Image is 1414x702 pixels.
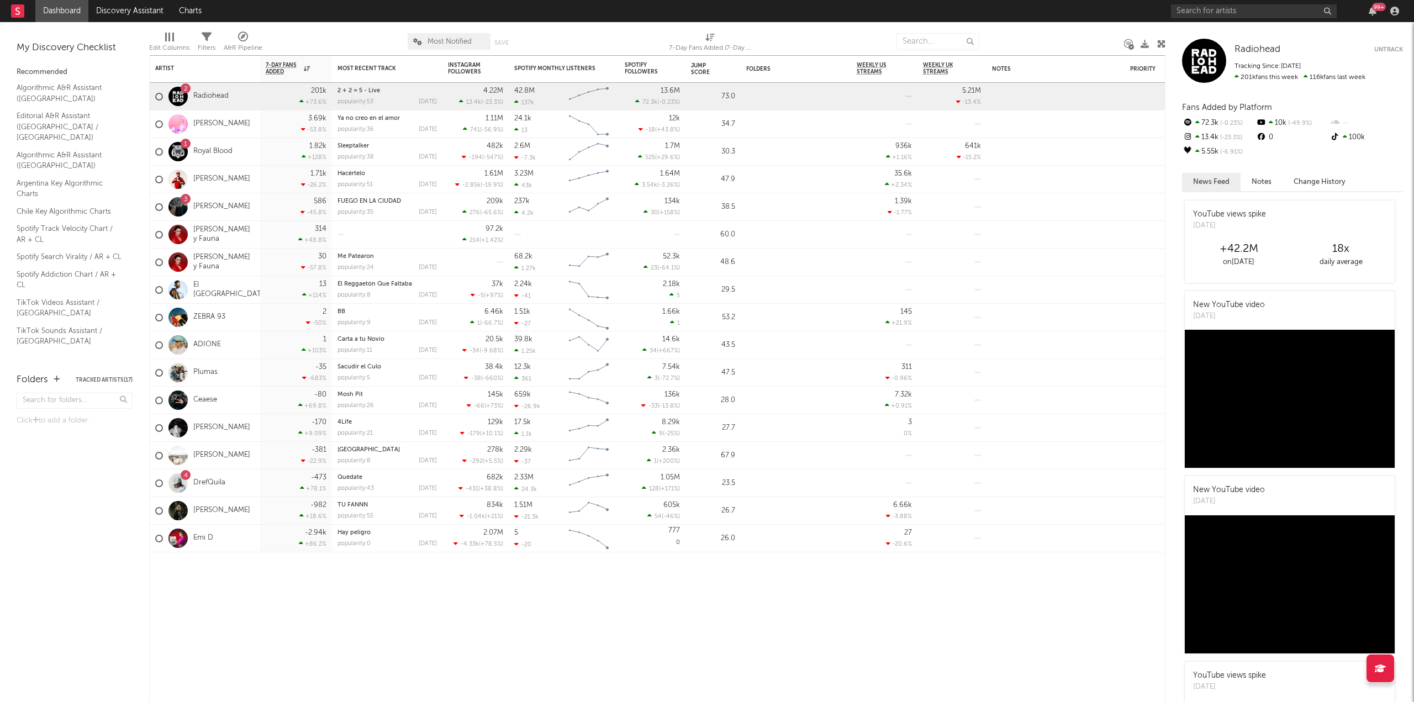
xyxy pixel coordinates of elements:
[1374,44,1403,55] button: Untrack
[482,127,502,133] span: -56.9 %
[1329,130,1403,145] div: 100k
[301,181,326,188] div: -26.2 %
[514,87,535,94] div: 42.8M
[337,198,437,204] div: FUEGO EN LA CIUDAD
[482,320,502,326] span: -66.7 %
[471,292,503,299] div: ( )
[337,309,345,315] a: BB
[337,392,437,398] div: Mosh Pit
[691,145,735,159] div: 30.3
[1255,130,1329,145] div: 0
[669,41,752,55] div: 7-Day Fans Added (7-Day Fans Added)
[466,99,481,105] span: 13.4k
[17,297,122,319] a: TikTok Videos Assistant / [GEOGRAPHIC_DATA]
[965,142,981,150] div: 641k
[309,142,326,150] div: 1.82k
[564,166,614,193] svg: Chart title
[484,170,503,177] div: 1.61M
[857,62,895,75] span: Weekly US Streams
[17,41,133,55] div: My Discovery Checklist
[657,155,678,161] span: +29.6 %
[337,403,374,409] div: popularity: 26
[17,393,133,409] input: Search for folders...
[337,143,437,149] div: Sleeptalker
[957,154,981,161] div: -15.2 %
[337,281,412,287] a: El Reggaetón Que Faltaba
[224,41,262,55] div: A&R Pipeline
[76,377,133,383] button: Tracked Artists(17)
[642,99,657,105] span: 72.3k
[564,387,614,414] svg: Chart title
[193,423,250,432] a: [PERSON_NAME]
[885,374,912,382] div: -0.96 %
[657,127,678,133] span: +43.8 %
[514,347,536,355] div: 1.25k
[564,110,614,138] svg: Chart title
[514,142,530,150] div: 2.6M
[895,391,912,398] div: 7.32k
[639,126,680,133] div: ( )
[1329,116,1403,130] div: --
[514,154,536,161] div: -7.3k
[337,154,374,160] div: popularity: 38
[664,391,680,398] div: 136k
[17,110,122,144] a: Editorial A&R Assistant ([GEOGRAPHIC_DATA] / [GEOGRAPHIC_DATA])
[17,325,122,347] a: TikTok Sounds Assistant / [GEOGRAPHIC_DATA]
[564,193,614,221] svg: Chart title
[677,320,680,326] span: 1
[691,366,735,379] div: 47.5
[193,281,268,299] a: El [GEOGRAPHIC_DATA]
[662,336,680,343] div: 14.6k
[1234,44,1280,55] a: Radiohead
[564,276,614,304] svg: Chart title
[337,115,437,122] div: Ya no creo en el amor
[659,210,678,216] span: +158 %
[337,254,374,260] a: Me Patearon
[299,98,326,105] div: +73.6 %
[17,373,48,387] div: Folders
[300,209,326,216] div: -45.8 %
[462,182,481,188] span: -2.85k
[17,414,133,427] div: Click to add a folder.
[885,181,912,188] div: +2.34 %
[337,336,437,342] div: Carta a tu Novio
[448,62,487,75] div: Instagram Followers
[337,320,371,326] div: popularity: 9
[308,115,326,122] div: 3.69k
[492,281,503,288] div: 37k
[514,308,530,315] div: 1.51k
[514,253,532,260] div: 68.2k
[224,28,262,60] div: A&R Pipeline
[17,223,122,245] a: Spotify Track Velocity Chart / AR + CL
[337,254,437,260] div: Me Patearon
[337,392,363,398] a: Mosh Pit
[302,347,326,354] div: +103 %
[669,28,752,60] div: 7-Day Fans Added (7-Day Fans Added)
[885,319,912,326] div: +21.9 %
[885,402,912,409] div: +0.91 %
[658,348,678,354] span: +667 %
[337,375,370,381] div: popularity: 5
[647,374,680,382] div: ( )
[428,38,472,45] span: Most Notified
[337,126,374,133] div: popularity: 36
[691,173,735,186] div: 47.9
[193,313,225,322] a: ZEBRA 93
[486,115,503,122] div: 1.11M
[484,155,502,161] span: -547 %
[470,127,480,133] span: 741
[660,170,680,177] div: 1.64M
[635,98,680,105] div: ( )
[419,209,437,215] div: [DATE]
[17,205,122,218] a: Chile Key Algorithmic Charts
[298,236,326,244] div: +48.8 %
[193,506,250,515] a: [PERSON_NAME]
[486,336,503,343] div: 20.5k
[662,308,680,315] div: 1.66k
[471,376,481,382] span: -38
[302,154,326,161] div: +128 %
[514,363,531,371] div: 12.3k
[337,292,371,298] div: popularity: 8
[462,236,503,244] div: ( )
[1241,173,1283,191] button: Notes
